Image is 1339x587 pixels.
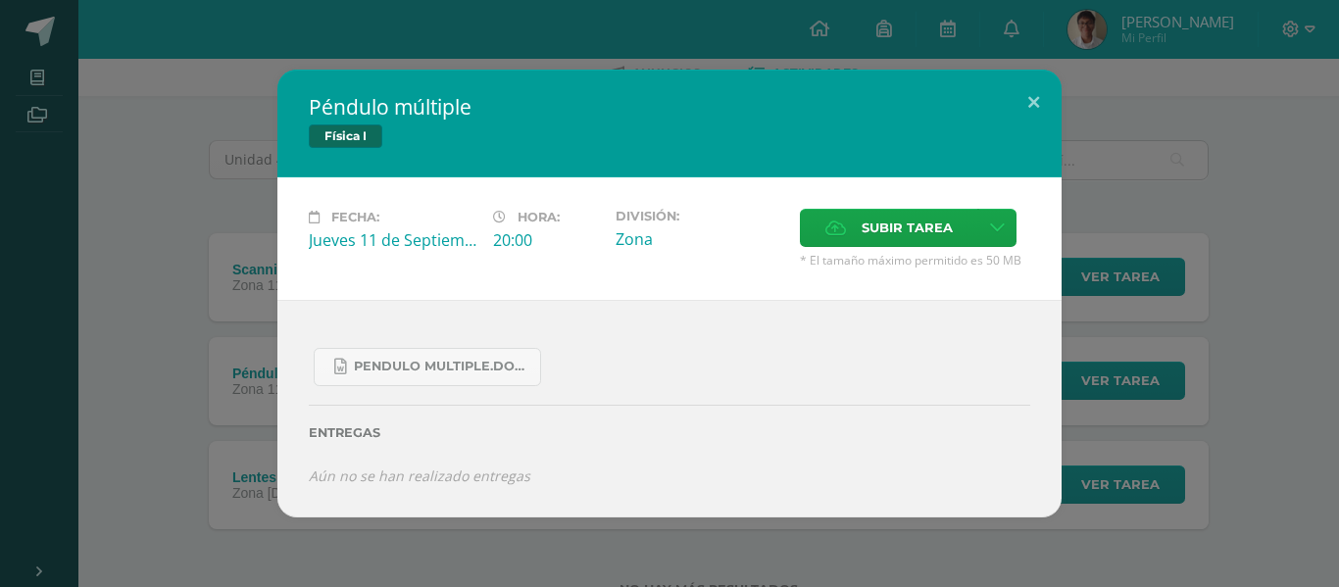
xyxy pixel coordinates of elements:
[331,210,379,224] span: Fecha:
[309,93,1030,121] h2: Péndulo múltiple
[616,209,784,223] label: División:
[309,229,477,251] div: Jueves 11 de Septiembre
[1006,70,1062,136] button: Close (Esc)
[309,124,382,148] span: Física I
[309,466,530,485] i: Aún no se han realizado entregas
[800,252,1030,269] span: * El tamaño máximo permitido es 50 MB
[493,229,600,251] div: 20:00
[354,359,530,374] span: Pendulo multiple.docx
[314,348,541,386] a: Pendulo multiple.docx
[518,210,560,224] span: Hora:
[616,228,784,250] div: Zona
[862,210,953,246] span: Subir tarea
[309,425,1030,440] label: Entregas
